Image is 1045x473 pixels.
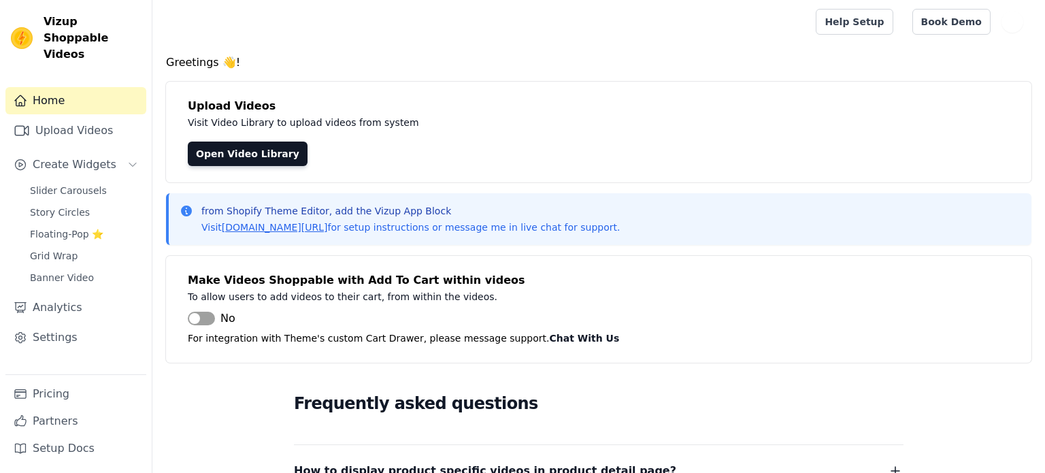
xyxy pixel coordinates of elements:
[188,114,797,131] p: Visit Video Library to upload videos from system
[816,9,893,35] a: Help Setup
[5,408,146,435] a: Partners
[188,272,1010,289] h4: Make Videos Shoppable with Add To Cart within videos
[188,289,797,305] p: To allow users to add videos to their cart, from within the videos.
[22,225,146,244] a: Floating-Pop ⭐
[5,435,146,462] a: Setup Docs
[5,151,146,178] button: Create Widgets
[30,271,94,284] span: Banner Video
[5,380,146,408] a: Pricing
[5,324,146,351] a: Settings
[22,268,146,287] a: Banner Video
[5,294,146,321] a: Analytics
[5,87,146,114] a: Home
[22,203,146,222] a: Story Circles
[30,184,107,197] span: Slider Carousels
[294,390,903,417] h2: Frequently asked questions
[11,27,33,49] img: Vizup
[33,157,116,173] span: Create Widgets
[22,181,146,200] a: Slider Carousels
[44,14,141,63] span: Vizup Shoppable Videos
[166,54,1031,71] h4: Greetings 👋!
[22,246,146,265] a: Grid Wrap
[188,142,308,166] a: Open Video Library
[30,249,78,263] span: Grid Wrap
[220,310,235,327] span: No
[188,330,1010,346] p: For integration with Theme's custom Cart Drawer, please message support.
[222,222,328,233] a: [DOMAIN_NAME][URL]
[5,117,146,144] a: Upload Videos
[912,9,991,35] a: Book Demo
[550,330,620,346] button: Chat With Us
[188,98,1010,114] h4: Upload Videos
[201,204,620,218] p: from Shopify Theme Editor, add the Vizup App Block
[30,227,103,241] span: Floating-Pop ⭐
[201,221,620,234] p: Visit for setup instructions or message me in live chat for support.
[30,206,90,219] span: Story Circles
[188,310,235,327] button: No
